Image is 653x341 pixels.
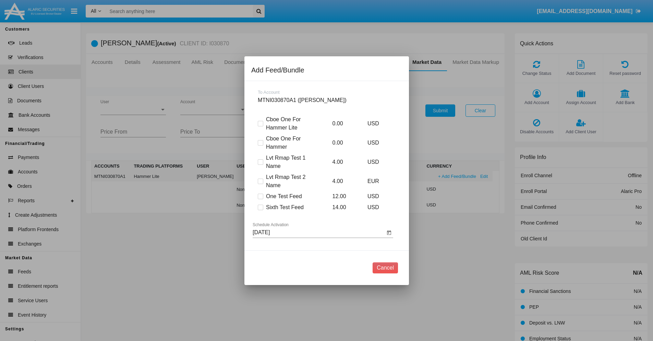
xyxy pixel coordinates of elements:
p: USD [362,139,393,147]
span: To Account [258,90,280,95]
p: USD [362,192,393,201]
div: Add Feed/Bundle [251,65,402,76]
p: 4.00 [327,177,358,185]
span: Cboe One For Hammer Lite [266,115,318,132]
p: 0.00 [327,120,358,128]
p: 0.00 [327,139,358,147]
p: EUR [362,177,393,185]
span: Lvt Rmap Test 2 Name [266,173,318,190]
p: USD [362,203,393,212]
button: Open calendar [385,228,393,237]
span: Sixth Test Feed [266,203,304,212]
p: 12.00 [327,192,358,201]
p: USD [362,120,393,128]
span: Cboe One For Hammer [266,135,318,151]
span: One Test Feed [266,192,302,201]
p: 14.00 [327,203,358,212]
span: MTNI030870A1 ([PERSON_NAME]) [258,97,347,103]
p: 4.00 [327,158,358,166]
span: Lvt Rmap Test 1 Name [266,154,318,170]
p: USD [362,158,393,166]
button: Cancel [373,262,398,273]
